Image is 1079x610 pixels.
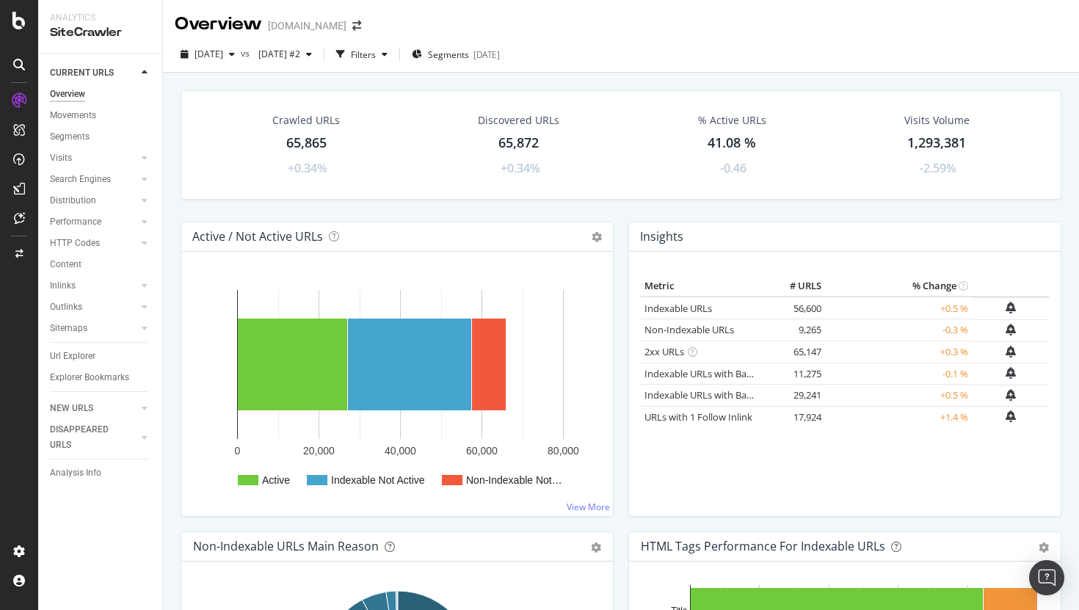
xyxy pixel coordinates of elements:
[50,108,96,123] div: Movements
[920,160,956,177] div: -2.59%
[385,445,416,457] text: 40,000
[644,323,734,336] a: Non-Indexable URLs
[428,48,469,61] span: Segments
[351,48,376,61] div: Filters
[195,48,223,60] span: 2025 Sep. 21st
[548,445,579,457] text: 80,000
[904,113,970,128] div: Visits Volume
[641,539,885,553] div: HTML Tags Performance for Indexable URLs
[640,227,683,247] h4: Insights
[50,349,152,364] a: Url Explorer
[50,193,137,208] a: Distribution
[303,445,335,457] text: 20,000
[330,43,393,66] button: Filters
[644,410,752,424] a: URLs with 1 Follow Inlink
[50,299,137,315] a: Outlinks
[478,113,559,128] div: Discovered URLs
[175,43,241,66] button: [DATE]
[50,370,152,385] a: Explorer Bookmarks
[50,24,150,41] div: SiteCrawler
[766,319,825,341] td: 9,265
[50,401,93,416] div: NEW URLS
[1029,560,1064,595] div: Open Intercom Messenger
[288,160,327,177] div: +0.34%
[331,474,425,486] text: Indexable Not Active
[175,12,262,37] div: Overview
[708,134,756,153] div: 41.08 %
[1006,346,1016,357] div: bell-plus
[50,193,96,208] div: Distribution
[50,370,129,385] div: Explorer Bookmarks
[50,236,100,251] div: HTTP Codes
[272,113,340,128] div: Crawled URLs
[50,349,95,364] div: Url Explorer
[466,445,498,457] text: 60,000
[907,134,966,153] div: 1,293,381
[644,388,804,402] a: Indexable URLs with Bad Description
[825,341,972,363] td: +0.3 %
[50,422,137,453] a: DISAPPEARED URLS
[352,21,361,31] div: arrow-right-arrow-left
[766,385,825,407] td: 29,241
[50,87,85,102] div: Overview
[825,385,972,407] td: +0.5 %
[262,474,290,486] text: Active
[1006,367,1016,379] div: bell-plus
[498,134,539,153] div: 65,872
[766,363,825,385] td: 11,275
[406,43,506,66] button: Segments[DATE]
[825,363,972,385] td: -0.1 %
[268,18,346,33] div: [DOMAIN_NAME]
[50,150,137,166] a: Visits
[766,297,825,319] td: 56,600
[50,129,90,145] div: Segments
[50,278,137,294] a: Inlinks
[50,401,137,416] a: NEW URLS
[825,297,972,319] td: +0.5 %
[698,113,766,128] div: % Active URLs
[50,12,150,24] div: Analytics
[1006,389,1016,401] div: bell-plus
[567,501,610,513] a: View More
[1006,302,1016,313] div: bell-plus
[644,345,684,358] a: 2xx URLs
[50,299,82,315] div: Outlinks
[50,321,137,336] a: Sitemaps
[50,214,101,230] div: Performance
[592,232,602,242] i: Options
[241,47,253,59] span: vs
[50,214,137,230] a: Performance
[1006,410,1016,422] div: bell-plus
[286,134,327,153] div: 65,865
[50,172,137,187] a: Search Engines
[825,406,972,428] td: +1.4 %
[644,302,712,315] a: Indexable URLs
[50,108,152,123] a: Movements
[192,227,323,247] h4: Active / Not Active URLs
[50,129,152,145] a: Segments
[473,48,500,61] div: [DATE]
[50,87,152,102] a: Overview
[466,474,562,486] text: Non-Indexable Not…
[644,367,767,380] a: Indexable URLs with Bad H1
[825,319,972,341] td: -0.3 %
[1039,542,1049,553] div: gear
[50,465,101,481] div: Analysis Info
[641,275,766,297] th: Metric
[50,257,152,272] a: Content
[193,275,601,504] svg: A chart.
[235,445,241,457] text: 0
[50,257,81,272] div: Content
[50,65,137,81] a: CURRENT URLS
[50,278,76,294] div: Inlinks
[1006,324,1016,335] div: bell-plus
[766,275,825,297] th: # URLS
[253,48,300,60] span: 2025 Aug. 31st #2
[50,422,124,453] div: DISAPPEARED URLS
[50,150,72,166] div: Visits
[50,172,111,187] div: Search Engines
[501,160,540,177] div: +0.34%
[253,43,318,66] button: [DATE] #2
[193,539,379,553] div: Non-Indexable URLs Main Reason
